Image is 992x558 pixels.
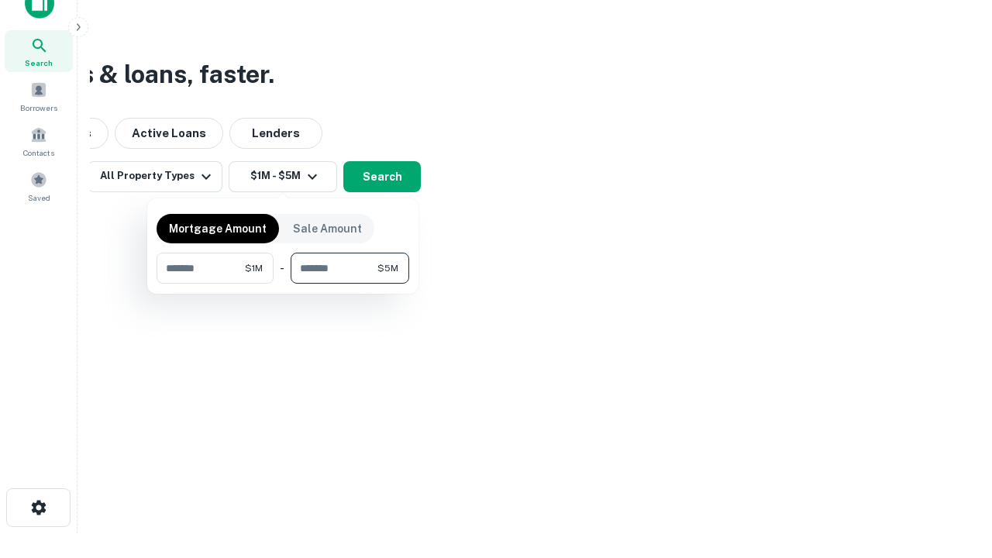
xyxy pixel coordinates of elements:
[293,220,362,237] p: Sale Amount
[914,434,992,508] iframe: Chat Widget
[280,253,284,284] div: -
[377,261,398,275] span: $5M
[169,220,267,237] p: Mortgage Amount
[245,261,263,275] span: $1M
